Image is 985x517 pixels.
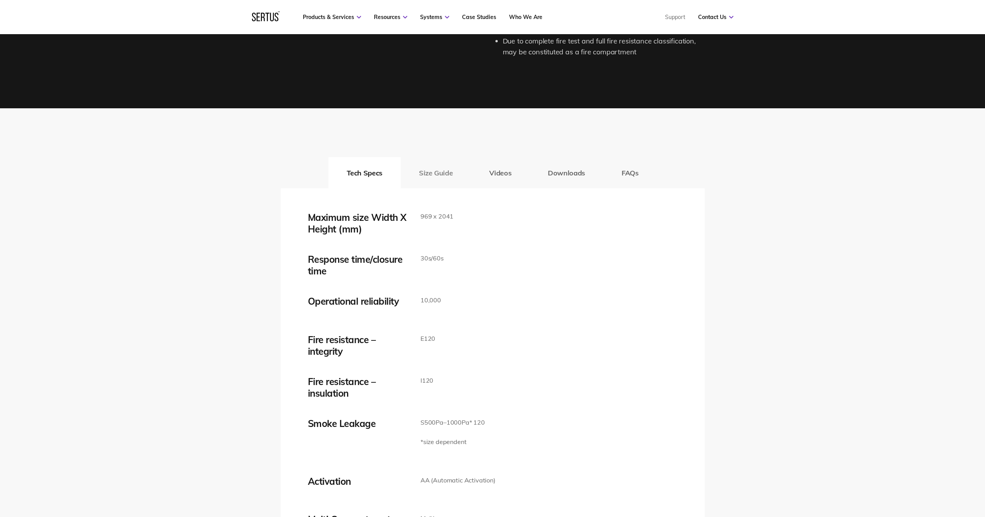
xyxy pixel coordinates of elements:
[308,418,409,429] div: Smoke Leakage
[471,157,530,188] button: Videos
[509,14,542,21] a: Who We Are
[308,475,409,487] div: Activation
[420,418,485,428] p: S500Pa–1000Pa* 120
[308,212,409,235] div: Maximum size Width X Height (mm)
[420,295,441,305] p: 10,000
[665,14,685,21] a: Support
[503,36,705,58] li: Due to complete fire test and full fire resistance classification, may be constituted as a fire c...
[420,437,485,447] p: *size dependent
[462,14,496,21] a: Case Studies
[530,157,603,188] button: Downloads
[420,253,444,264] p: 30s/60s
[698,14,733,21] a: Contact Us
[308,334,409,357] div: Fire resistance – integrity
[420,334,435,344] p: E120
[603,157,657,188] button: FAQs
[308,295,409,307] div: Operational reliability
[420,475,495,486] p: AA (Automatic Activation)
[303,14,361,21] a: Products & Services
[420,212,453,222] p: 969 x 2041
[308,253,409,277] div: Response time/closure time
[374,14,407,21] a: Resources
[420,14,449,21] a: Systems
[401,157,471,188] button: Size Guide
[308,376,409,399] div: Fire resistance – insulation
[420,376,433,386] p: I120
